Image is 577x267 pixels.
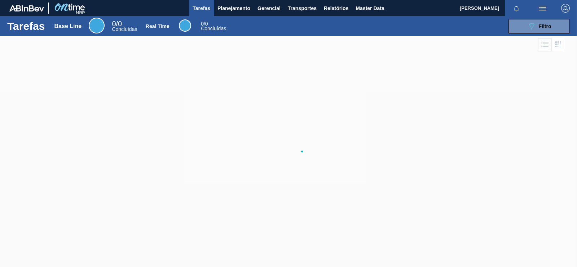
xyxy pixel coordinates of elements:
[89,18,105,33] div: Base Line
[112,20,116,28] span: 0
[146,23,169,29] div: Real Time
[538,4,547,13] img: userActions
[112,21,137,32] div: Base Line
[201,21,208,27] span: / 0
[112,26,137,32] span: Concluídas
[201,22,226,31] div: Real Time
[508,19,570,33] button: Filtro
[179,19,191,32] div: Real Time
[9,5,44,12] img: TNhmsLtSVTkK8tSr43FrP2fwEKptu5GPRR3wAAAABJRU5ErkJggg==
[201,26,226,31] span: Concluídas
[324,4,348,13] span: Relatórios
[7,22,45,30] h1: Tarefas
[193,4,210,13] span: Tarefas
[356,4,384,13] span: Master Data
[539,23,551,29] span: Filtro
[257,4,281,13] span: Gerencial
[505,3,528,13] button: Notificações
[561,4,570,13] img: Logout
[288,4,317,13] span: Transportes
[54,23,82,30] div: Base Line
[201,21,204,27] span: 0
[217,4,250,13] span: Planejamento
[112,20,122,28] span: / 0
